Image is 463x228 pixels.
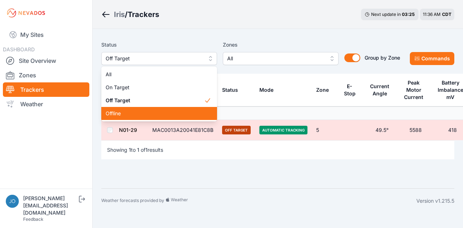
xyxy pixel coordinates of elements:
[106,110,204,117] span: Offline
[101,66,217,121] div: Off Target
[106,84,204,91] span: On Target
[106,71,204,78] span: All
[106,54,203,63] span: Off Target
[106,97,204,104] span: Off Target
[101,52,217,65] button: Off Target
